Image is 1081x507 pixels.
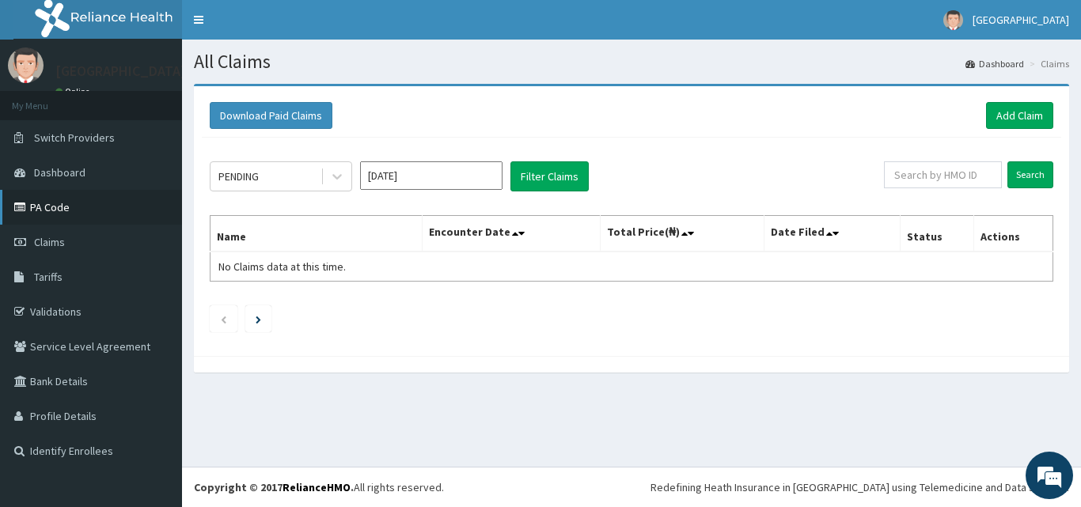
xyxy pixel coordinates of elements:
a: Add Claim [986,102,1053,129]
img: User Image [8,47,44,83]
div: PENDING [218,168,259,184]
th: Actions [973,216,1053,252]
span: No Claims data at this time. [218,259,346,274]
strong: Copyright © 2017 . [194,480,354,494]
th: Encounter Date [423,216,600,252]
a: Online [55,86,93,97]
img: User Image [943,10,963,30]
li: Claims [1026,57,1069,70]
span: [GEOGRAPHIC_DATA] [973,13,1069,27]
a: Dashboard [965,57,1024,70]
input: Search [1007,161,1053,188]
span: Claims [34,235,65,249]
a: Next page [256,312,261,326]
span: Switch Providers [34,131,115,145]
th: Status [901,216,974,252]
span: Dashboard [34,165,85,180]
input: Select Month and Year [360,161,503,190]
div: Redefining Heath Insurance in [GEOGRAPHIC_DATA] using Telemedicine and Data Science! [650,479,1069,495]
th: Name [211,216,423,252]
th: Date Filed [764,216,901,252]
footer: All rights reserved. [182,467,1081,507]
h1: All Claims [194,51,1069,72]
button: Filter Claims [510,161,589,191]
p: [GEOGRAPHIC_DATA] [55,64,186,78]
a: RelianceHMO [283,480,351,494]
button: Download Paid Claims [210,102,332,129]
a: Previous page [220,312,227,326]
th: Total Price(₦) [600,216,764,252]
input: Search by HMO ID [884,161,1002,188]
span: Tariffs [34,270,63,284]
